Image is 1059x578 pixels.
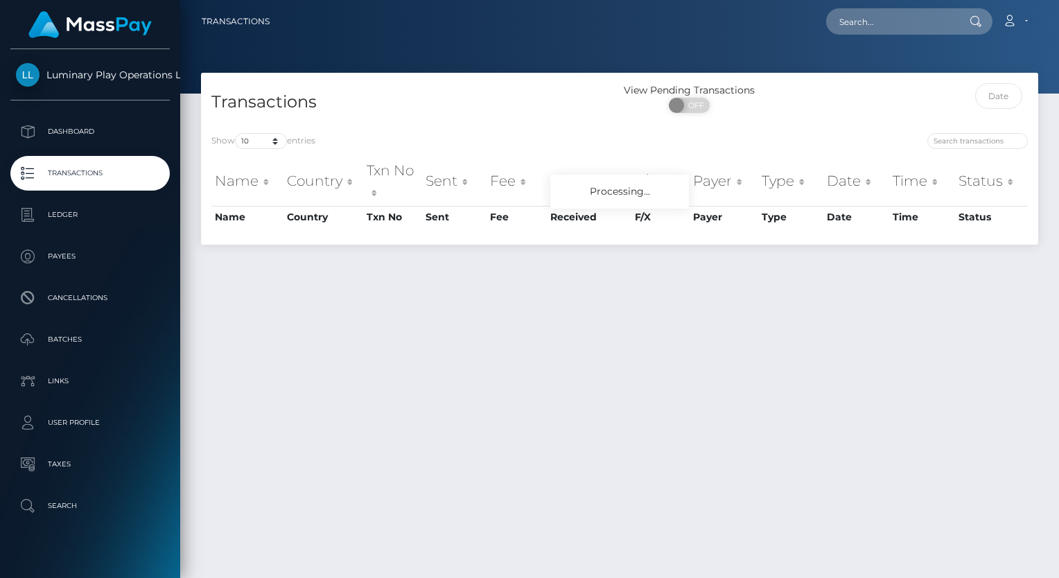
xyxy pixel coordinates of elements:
th: Date [823,206,889,228]
th: Txn No [363,157,422,206]
th: Time [889,206,956,228]
p: Dashboard [16,121,164,142]
th: Country [283,157,363,206]
a: Ledger [10,198,170,232]
p: Ledger [16,204,164,225]
p: Links [16,371,164,392]
a: Transactions [10,156,170,191]
img: Luminary Play Operations Limited [16,63,40,87]
th: Fee [487,157,547,206]
th: Payer [690,206,758,228]
a: User Profile [10,405,170,440]
a: Search [10,489,170,523]
th: Txn No [363,206,422,228]
a: Batches [10,322,170,357]
th: F/X [631,206,689,228]
div: Processing... [550,175,689,209]
a: Links [10,364,170,399]
img: MassPay Logo [28,11,152,38]
th: Status [955,157,1028,206]
span: OFF [676,98,711,113]
th: Received [547,206,631,228]
a: Taxes [10,447,170,482]
p: Batches [16,329,164,350]
p: User Profile [16,412,164,433]
p: Transactions [16,163,164,184]
th: Name [211,206,283,228]
th: F/X [631,157,689,206]
div: View Pending Transactions [620,83,759,98]
input: Search transactions [927,133,1028,149]
th: Payer [690,157,758,206]
p: Cancellations [16,288,164,308]
a: Dashboard [10,114,170,149]
th: Name [211,157,283,206]
a: Cancellations [10,281,170,315]
th: Sent [422,206,487,228]
a: Payees [10,239,170,274]
th: Fee [487,206,547,228]
select: Showentries [235,133,287,149]
label: Show entries [211,133,315,149]
th: Sent [422,157,487,206]
a: Transactions [202,7,270,36]
h4: Transactions [211,90,609,114]
th: Status [955,206,1028,228]
input: Search... [826,8,956,35]
th: Date [823,157,889,206]
span: Luminary Play Operations Limited [10,69,170,81]
input: Date filter [975,83,1022,109]
th: Country [283,206,363,228]
th: Time [889,157,956,206]
th: Received [547,157,631,206]
p: Search [16,496,164,516]
p: Payees [16,246,164,267]
th: Type [758,157,823,206]
p: Taxes [16,454,164,475]
th: Type [758,206,823,228]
